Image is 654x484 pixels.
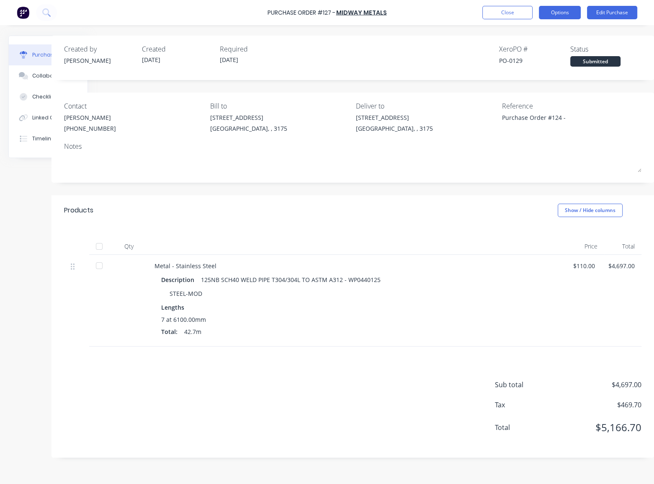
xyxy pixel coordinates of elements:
[558,204,623,217] button: Show / Hide columns
[502,113,607,132] textarea: Purchase Order #124 -
[573,261,595,270] div: $110.00
[64,205,93,215] div: Products
[9,65,88,86] button: Collaborate
[142,44,213,54] div: Created
[502,101,642,111] div: Reference
[64,56,135,65] div: [PERSON_NAME]
[9,107,88,128] button: Linked Orders
[64,124,116,133] div: [PHONE_NUMBER]
[499,44,570,54] div: Xero PO #
[495,380,558,390] span: Sub total
[558,420,641,435] span: $5,166.70
[558,400,641,410] span: $469.70
[356,101,496,111] div: Deliver to
[495,422,558,432] span: Total
[32,114,68,122] div: Linked Orders
[32,135,54,142] div: Timeline
[170,287,202,300] div: STEEL-MOD
[570,44,641,54] div: Status
[64,44,135,54] div: Created by
[9,86,88,107] button: Checklists 0/0
[201,274,381,286] div: 125NB SCH40 WELD PIPE T304/304L TO ASTM A312 - WP0440125
[161,327,178,336] span: Total:
[161,274,201,286] div: Description
[210,124,287,133] div: [GEOGRAPHIC_DATA], , 3175
[587,6,637,19] button: Edit Purchase
[32,72,65,80] div: Collaborate
[495,400,558,410] span: Tax
[161,303,184,312] span: Lengths
[32,51,77,59] div: Purchase details
[220,44,291,54] div: Required
[608,261,635,270] div: $4,697.00
[64,141,641,151] div: Notes
[184,327,201,336] span: 42.7m
[64,101,204,111] div: Contact
[210,113,287,122] div: [STREET_ADDRESS]
[17,6,29,19] img: Factory
[570,56,621,67] div: Submitted
[539,6,581,19] button: Options
[9,44,88,65] button: Purchase details
[558,380,641,390] span: $4,697.00
[499,56,570,65] div: PO-0129
[482,6,533,19] button: Close
[604,238,642,255] div: Total
[110,238,148,255] div: Qty
[210,101,350,111] div: Bill to
[356,113,433,122] div: [STREET_ADDRESS]
[268,8,335,17] div: Purchase Order #127 -
[32,93,69,101] div: Checklists 0/0
[9,128,88,149] button: Timeline
[64,113,116,122] div: [PERSON_NAME]
[336,8,387,17] a: Midway Metals
[566,238,604,255] div: Price
[356,124,433,133] div: [GEOGRAPHIC_DATA], , 3175
[154,261,560,270] div: Metal - Stainless Steel
[161,315,206,324] span: 7 at 6100.00mm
